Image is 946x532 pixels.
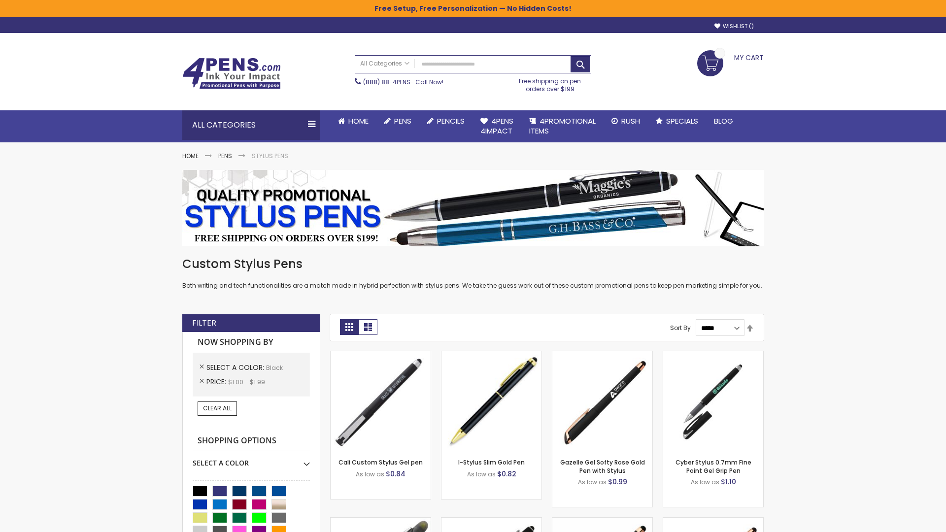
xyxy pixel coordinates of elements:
[182,256,764,272] h1: Custom Stylus Pens
[441,351,541,359] a: I-Stylus Slim Gold-Black
[330,110,376,132] a: Home
[714,116,733,126] span: Blog
[376,110,419,132] a: Pens
[663,351,763,359] a: Cyber Stylus 0.7mm Fine Point Gel Grip Pen-Black
[691,478,719,486] span: As low as
[182,170,764,246] img: Stylus Pens
[497,469,516,479] span: $0.82
[676,458,751,474] a: Cyber Stylus 0.7mm Fine Point Gel Grip Pen
[198,401,237,415] a: Clear All
[340,319,359,335] strong: Grid
[331,351,431,359] a: Cali Custom Stylus Gel pen-Black
[394,116,411,126] span: Pens
[363,78,443,86] span: - Call Now!
[228,378,265,386] span: $1.00 - $1.99
[363,78,410,86] a: (888) 88-4PENS
[356,470,384,478] span: As low as
[670,324,691,332] label: Sort By
[338,458,423,466] a: Cali Custom Stylus Gel pen
[467,470,496,478] span: As low as
[458,458,525,466] a: I-Stylus Slim Gold Pen
[203,404,232,412] span: Clear All
[182,152,199,160] a: Home
[386,469,405,479] span: $0.84
[182,58,281,89] img: 4Pens Custom Pens and Promotional Products
[193,451,310,468] div: Select A Color
[206,377,228,387] span: Price
[360,60,409,67] span: All Categories
[552,351,652,359] a: Gazelle Gel Softy Rose Gold Pen with Stylus-Black
[663,517,763,526] a: Gazelle Gel Softy Rose Gold Pen with Stylus - ColorJet-Black
[529,116,596,136] span: 4PROMOTIONAL ITEMS
[480,116,513,136] span: 4Pens 4impact
[663,351,763,451] img: Cyber Stylus 0.7mm Fine Point Gel Grip Pen-Black
[437,116,465,126] span: Pencils
[509,73,592,93] div: Free shipping on pen orders over $199
[355,56,414,72] a: All Categories
[604,110,648,132] a: Rush
[721,477,736,487] span: $1.10
[441,517,541,526] a: Custom Soft Touch® Metal Pens with Stylus-Black
[192,318,216,329] strong: Filter
[521,110,604,142] a: 4PROMOTIONALITEMS
[182,110,320,140] div: All Categories
[441,351,541,451] img: I-Stylus Slim Gold-Black
[608,477,627,487] span: $0.99
[331,351,431,451] img: Cali Custom Stylus Gel pen-Black
[552,351,652,451] img: Gazelle Gel Softy Rose Gold Pen with Stylus-Black
[193,431,310,452] strong: Shopping Options
[331,517,431,526] a: Souvenir® Jalan Highlighter Stylus Pen Combo-Black
[666,116,698,126] span: Specials
[714,23,754,30] a: Wishlist
[348,116,369,126] span: Home
[206,363,266,372] span: Select A Color
[419,110,473,132] a: Pencils
[193,332,310,353] strong: Now Shopping by
[560,458,645,474] a: Gazelle Gel Softy Rose Gold Pen with Stylus
[552,517,652,526] a: Islander Softy Rose Gold Gel Pen with Stylus-Black
[648,110,706,132] a: Specials
[473,110,521,142] a: 4Pens4impact
[706,110,741,132] a: Blog
[621,116,640,126] span: Rush
[266,364,283,372] span: Black
[252,152,288,160] strong: Stylus Pens
[578,478,607,486] span: As low as
[182,256,764,290] div: Both writing and tech functionalities are a match made in hybrid perfection with stylus pens. We ...
[218,152,232,160] a: Pens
